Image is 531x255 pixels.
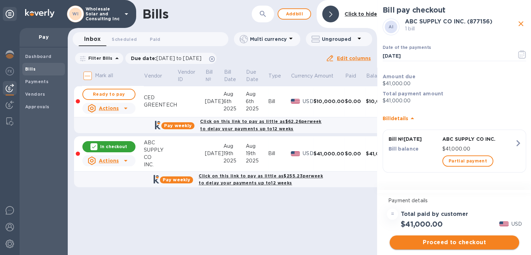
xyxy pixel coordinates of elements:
[205,98,223,105] div: [DATE]
[383,116,408,121] b: Bill details
[144,72,162,80] p: Vendor
[163,177,190,182] b: Pay weekly
[383,107,526,130] div: Billdetails
[246,157,268,165] div: 2025
[246,143,268,150] div: Aug
[25,104,50,109] b: Approvals
[144,94,177,101] div: CED
[389,145,440,152] p: Bill balance
[72,11,79,16] b: WI
[291,151,300,156] img: USD
[99,158,119,163] u: Actions
[405,18,492,25] b: ABC SUPPLY CO INC. (877156)
[95,72,113,79] p: Mark all
[84,34,101,44] span: Inbox
[144,139,177,146] div: ABC
[246,150,268,157] div: 19th
[144,101,177,109] div: GREENTECH
[246,68,267,83] span: Due Date
[387,209,398,220] div: =
[144,154,177,161] div: CO
[314,72,334,80] p: Amount
[401,211,468,218] h3: Total paid by customer
[100,144,127,150] p: In checkout
[144,146,177,154] div: SUPPLY
[268,150,291,157] div: Bill
[291,72,313,80] p: Currency
[205,150,223,157] div: [DATE]
[499,221,509,226] img: USD
[206,68,223,83] span: Bill №
[516,19,526,29] button: close
[246,105,268,112] div: 2025
[303,98,314,105] p: USD
[142,7,168,21] h1: Bills
[223,150,246,157] div: 19th
[89,90,129,99] span: Ready to pay
[99,105,119,111] u: Actions
[6,67,14,75] img: Foreign exchange
[164,123,192,128] b: Pay weekly
[401,220,442,228] h2: $41,000.00
[345,11,377,17] b: Click to hide
[337,56,371,61] u: Edit columns
[25,9,54,17] img: Logo
[131,55,205,62] p: Due date :
[112,36,137,43] span: Scheduled
[345,72,365,80] span: Paid
[389,136,440,143] p: Bill № [DATE]
[442,136,515,143] p: ABC SUPPLY CO INC.
[366,72,386,80] p: Balance
[25,92,45,97] b: Vendors
[383,80,526,87] p: $41,000.00
[395,238,514,247] span: Proceed to checkout
[156,56,201,61] span: [DATE] to [DATE]
[223,98,246,105] div: 6th
[345,72,356,80] p: Paid
[206,68,214,83] p: Bill №
[223,105,246,112] div: 2025
[199,173,323,186] b: Click on this link to pay as little as $255.23 per week to delay your payments up to 12 weeks
[383,97,526,104] p: $41,000.00
[314,72,343,80] span: Amount
[268,72,281,80] p: Type
[366,98,397,105] div: $10,000.00
[178,68,196,83] p: Vendor ID
[178,68,205,83] span: Vendor ID
[390,235,519,249] button: Proceed to checkout
[223,143,246,150] div: Aug
[150,36,160,43] span: Paid
[314,150,345,157] div: $41,000.00
[125,53,217,64] div: Due date:[DATE] to [DATE]
[268,72,290,80] span: Type
[223,90,246,98] div: Aug
[388,197,521,204] p: Payment details
[82,89,135,100] button: Ready to pay
[511,220,522,228] p: USD
[405,25,516,32] p: 1 bill
[3,7,17,21] div: Unpin categories
[442,145,515,153] p: $41,000.00
[366,150,397,157] div: $41,000.00
[291,99,300,104] img: USD
[25,34,62,41] p: Pay
[86,7,120,21] p: Wholesale Solar and Consulting Inc
[268,98,291,105] div: Bill
[86,55,113,61] p: Filter Bills
[383,74,415,79] b: Amount due
[383,91,443,96] b: Total payment amount
[366,72,395,80] span: Balance
[25,54,52,59] b: Dashboard
[284,10,305,18] span: Add bill
[449,157,487,165] span: Partial payment
[383,130,526,173] button: Bill №[DATE]ABC SUPPLY CO INC.Bill balance$41,000.00Partial payment
[322,36,355,43] p: Ungrouped
[224,68,236,83] p: Bill Date
[303,150,314,157] p: USD
[144,72,171,80] span: Vendor
[246,98,268,105] div: 6th
[25,66,36,72] b: Bills
[246,90,268,98] div: Aug
[345,98,366,105] div: $0.00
